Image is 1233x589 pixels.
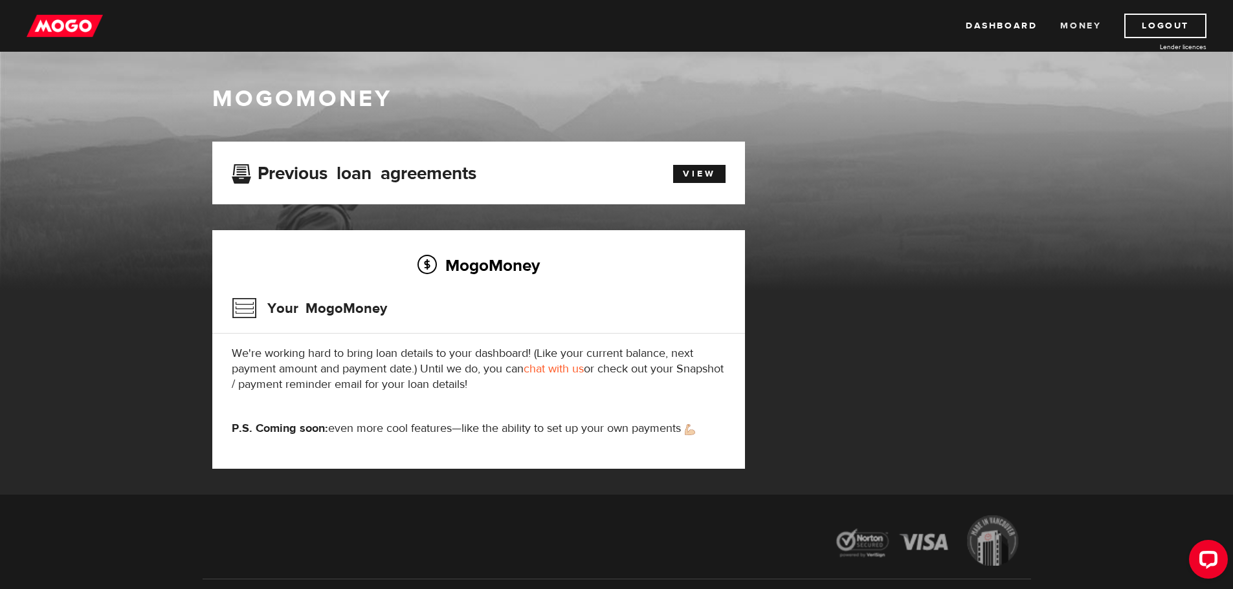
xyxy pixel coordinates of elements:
[27,14,103,38] img: mogo_logo-11ee424be714fa7cbb0f0f49df9e16ec.png
[232,421,328,436] strong: P.S. Coming soon:
[673,165,726,183] a: View
[232,292,387,325] h3: Your MogoMoney
[524,361,584,376] a: chat with us
[824,506,1031,579] img: legal-icons-92a2ffecb4d32d839781d1b4e4802d7b.png
[232,252,726,279] h2: MogoMoney
[232,346,726,392] p: We're working hard to bring loan details to your dashboard! (Like your current balance, next paym...
[1109,42,1206,52] a: Lender licences
[966,14,1037,38] a: Dashboard
[232,421,726,436] p: even more cool features—like the ability to set up your own payments
[1060,14,1101,38] a: Money
[685,424,695,435] img: strong arm emoji
[1179,535,1233,589] iframe: LiveChat chat widget
[212,85,1021,112] h1: MogoMoney
[232,163,476,180] h3: Previous loan agreements
[1124,14,1206,38] a: Logout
